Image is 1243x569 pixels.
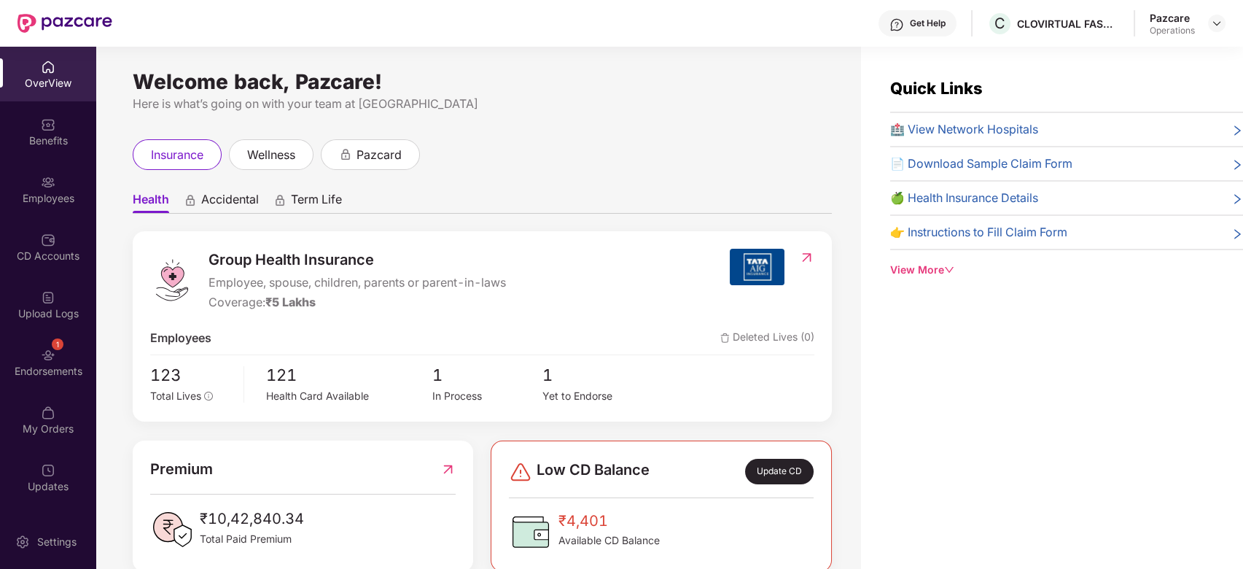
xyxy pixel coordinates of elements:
span: 👉 Instructions to Fill Claim Form [890,223,1067,241]
img: svg+xml;base64,PHN2ZyBpZD0iQ0RfQWNjb3VudHMiIGRhdGEtbmFtZT0iQ0QgQWNjb3VudHMiIHhtbG5zPSJodHRwOi8vd3... [41,233,55,247]
div: In Process [432,388,542,404]
span: ₹10,42,840.34 [200,508,304,530]
span: 📄 Download Sample Claim Form [890,155,1072,173]
span: right [1231,226,1243,241]
span: Total Paid Premium [200,531,304,547]
div: Get Help [910,18,946,29]
span: 1 [542,363,653,388]
div: Update CD [745,459,814,484]
img: RedirectIcon [799,250,814,265]
span: C [994,15,1005,32]
img: svg+xml;base64,PHN2ZyBpZD0iRW5kb3JzZW1lbnRzIiB4bWxucz0iaHR0cDovL3d3dy53My5vcmcvMjAwMC9zdmciIHdpZH... [41,348,55,363]
span: Employee, spouse, children, parents or parent-in-laws [209,274,506,292]
span: Employees [150,329,211,347]
div: Settings [33,535,81,549]
span: 121 [266,363,432,388]
span: Premium [150,458,213,481]
div: Welcome back, Pazcare! [133,76,832,88]
div: Yet to Endorse [542,388,653,404]
div: animation [339,147,352,160]
img: svg+xml;base64,PHN2ZyBpZD0iQmVuZWZpdHMiIHhtbG5zPSJodHRwOi8vd3d3LnczLm9yZy8yMDAwL3N2ZyIgd2lkdGg9Ij... [41,117,55,132]
span: Total Lives [150,390,201,402]
span: right [1231,158,1243,173]
span: info-circle [204,392,213,400]
span: 123 [150,363,233,388]
span: Low CD Balance [537,459,650,484]
img: svg+xml;base64,PHN2ZyBpZD0iRGFuZ2VyLTMyeDMyIiB4bWxucz0iaHR0cDovL3d3dy53My5vcmcvMjAwMC9zdmciIHdpZH... [509,460,532,484]
span: right [1231,192,1243,207]
img: svg+xml;base64,PHN2ZyBpZD0iTXlfT3JkZXJzIiBkYXRhLW5hbWU9Ik15IE9yZGVycyIgeG1sbnM9Imh0dHA6Ly93d3cudz... [41,406,55,420]
span: Health [133,192,169,213]
div: animation [184,193,197,206]
span: Term Life [291,192,342,213]
img: PaidPremiumIcon [150,508,194,551]
div: animation [273,193,287,206]
div: CLOVIRTUAL FASHION PRIVATE LIMITED [1017,17,1119,31]
span: ₹4,401 [558,510,660,533]
img: svg+xml;base64,PHN2ZyBpZD0iSG9tZSIgeG1sbnM9Imh0dHA6Ly93d3cudzMub3JnLzIwMDAvc3ZnIiB3aWR0aD0iMjAiIG... [41,60,55,74]
span: insurance [151,146,203,164]
img: svg+xml;base64,PHN2ZyBpZD0iVXBkYXRlZCIgeG1sbnM9Imh0dHA6Ly93d3cudzMub3JnLzIwMDAvc3ZnIiB3aWR0aD0iMj... [41,463,55,478]
span: Deleted Lives (0) [720,329,814,347]
span: wellness [247,146,295,164]
img: svg+xml;base64,PHN2ZyBpZD0iSGVscC0zMngzMiIgeG1sbnM9Imh0dHA6Ly93d3cudzMub3JnLzIwMDAvc3ZnIiB3aWR0aD... [889,18,904,32]
img: insurerIcon [730,249,784,285]
div: 1 [52,338,63,350]
span: Available CD Balance [558,533,660,549]
img: svg+xml;base64,PHN2ZyBpZD0iVXBsb2FkX0xvZ3MiIGRhdGEtbmFtZT0iVXBsb2FkIExvZ3MiIHhtbG5zPSJodHRwOi8vd3... [41,290,55,305]
img: svg+xml;base64,PHN2ZyBpZD0iU2V0dGluZy0yMHgyMCIgeG1sbnM9Imh0dHA6Ly93d3cudzMub3JnLzIwMDAvc3ZnIiB3aW... [15,535,30,549]
img: svg+xml;base64,PHN2ZyBpZD0iRHJvcGRvd24tMzJ4MzIiIHhtbG5zPSJodHRwOi8vd3d3LnczLm9yZy8yMDAwL3N2ZyIgd2... [1211,18,1223,29]
div: Coverage: [209,293,506,311]
img: deleteIcon [720,333,730,343]
img: New Pazcare Logo [17,14,112,33]
span: 1 [432,363,542,388]
span: Accidental [201,192,259,213]
div: View More [890,262,1243,278]
div: Pazcare [1150,11,1195,25]
span: 🏥 View Network Hospitals [890,120,1038,139]
span: Group Health Insurance [209,249,506,271]
div: Health Card Available [266,388,432,404]
img: svg+xml;base64,PHN2ZyBpZD0iRW1wbG95ZWVzIiB4bWxucz0iaHR0cDovL3d3dy53My5vcmcvMjAwMC9zdmciIHdpZHRoPS... [41,175,55,190]
img: CDBalanceIcon [509,510,553,554]
img: logo [150,258,194,302]
span: Quick Links [890,79,983,98]
span: down [944,265,954,275]
span: pazcard [356,146,402,164]
div: Here is what’s going on with your team at [GEOGRAPHIC_DATA] [133,95,832,113]
div: Operations [1150,25,1195,36]
span: right [1231,123,1243,139]
img: RedirectIcon [440,458,456,481]
span: ₹5 Lakhs [265,295,316,309]
span: 🍏 Health Insurance Details [890,189,1038,207]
